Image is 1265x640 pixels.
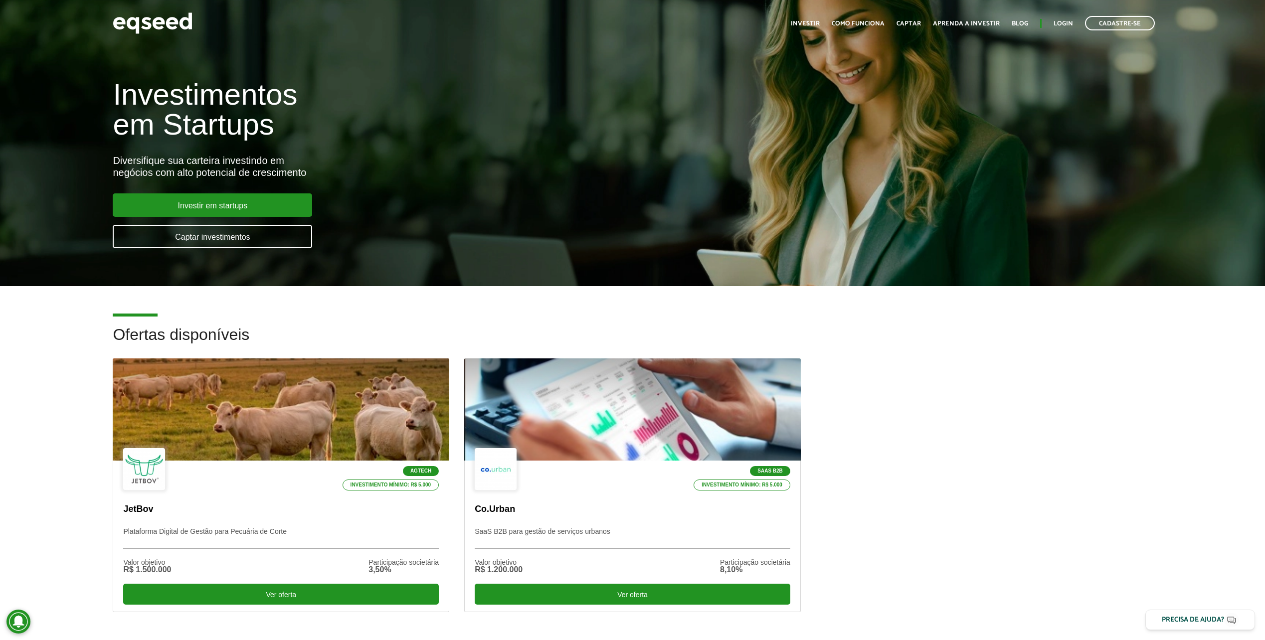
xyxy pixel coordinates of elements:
[475,527,790,549] p: SaaS B2B para gestão de serviços urbanos
[123,527,439,549] p: Plataforma Digital de Gestão para Pecuária de Corte
[475,504,790,515] p: Co.Urban
[123,584,439,605] div: Ver oferta
[403,466,439,476] p: Agtech
[750,466,790,476] p: SaaS B2B
[113,10,192,36] img: EqSeed
[123,559,171,566] div: Valor objetivo
[475,559,523,566] div: Valor objetivo
[1085,16,1155,30] a: Cadastre-se
[1012,20,1028,27] a: Blog
[694,480,790,490] p: Investimento mínimo: R$ 5.000
[113,326,1152,358] h2: Ofertas disponíveis
[113,155,730,178] div: Diversifique sua carteira investindo em negócios com alto potencial de crescimento
[832,20,885,27] a: Como funciona
[897,20,921,27] a: Captar
[475,566,523,574] div: R$ 1.200.000
[123,566,171,574] div: R$ 1.500.000
[933,20,1000,27] a: Aprenda a investir
[791,20,820,27] a: Investir
[368,566,439,574] div: 3,50%
[475,584,790,605] div: Ver oferta
[720,559,790,566] div: Participação societária
[113,193,312,217] a: Investir em startups
[113,358,449,612] a: Agtech Investimento mínimo: R$ 5.000 JetBov Plataforma Digital de Gestão para Pecuária de Corte V...
[343,480,439,490] p: Investimento mínimo: R$ 5.000
[368,559,439,566] div: Participação societária
[720,566,790,574] div: 8,10%
[123,504,439,515] p: JetBov
[1054,20,1073,27] a: Login
[113,80,730,140] h1: Investimentos em Startups
[113,225,312,248] a: Captar investimentos
[464,358,801,612] a: SaaS B2B Investimento mínimo: R$ 5.000 Co.Urban SaaS B2B para gestão de serviços urbanos Valor ob...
